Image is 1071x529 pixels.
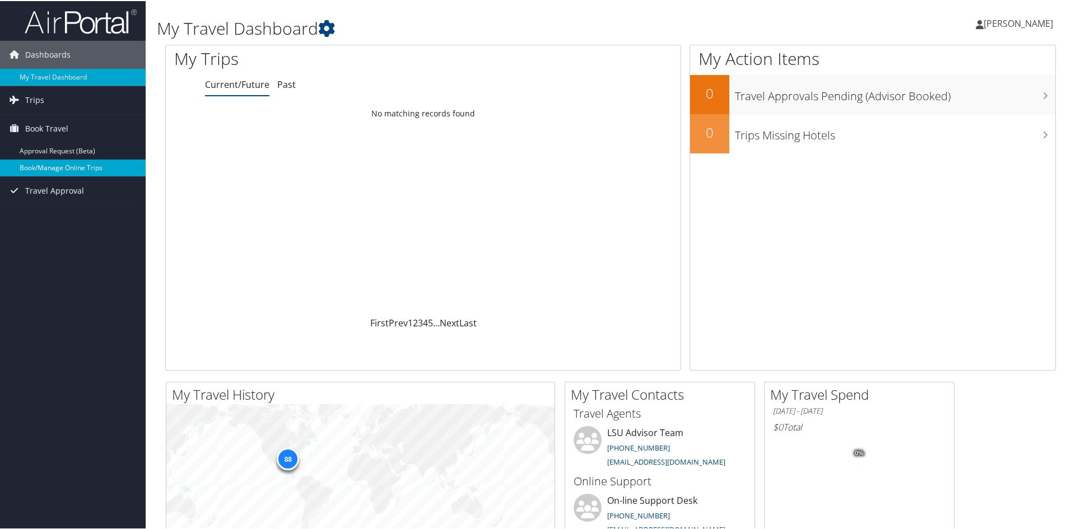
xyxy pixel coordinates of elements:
h1: My Trips [174,46,458,69]
a: Current/Future [205,77,269,90]
a: [PHONE_NUMBER] [607,509,670,519]
span: Travel Approval [25,176,84,204]
a: Past [277,77,296,90]
div: 88 [277,447,299,469]
a: 0Travel Approvals Pending (Advisor Booked) [690,74,1055,113]
a: Prev [389,316,408,328]
td: No matching records found [166,102,681,123]
h3: Online Support [574,472,746,488]
a: 5 [428,316,433,328]
span: Trips [25,85,44,113]
a: [EMAIL_ADDRESS][DOMAIN_NAME] [607,456,725,466]
h6: Total [773,420,946,432]
li: LSU Advisor Team [568,425,752,471]
span: … [433,316,440,328]
span: Dashboards [25,40,71,68]
a: 2 [413,316,418,328]
h1: My Action Items [690,46,1055,69]
span: [PERSON_NAME] [984,16,1053,29]
span: $0 [773,420,783,432]
h3: Travel Agents [574,405,746,420]
a: 1 [408,316,413,328]
a: Last [459,316,477,328]
tspan: 0% [855,449,864,456]
h2: 0 [690,83,729,102]
h2: My Travel Contacts [571,384,755,403]
a: First [370,316,389,328]
h2: My Travel History [172,384,555,403]
a: 0Trips Missing Hotels [690,113,1055,152]
h3: Travel Approvals Pending (Advisor Booked) [735,82,1055,103]
a: [PHONE_NUMBER] [607,442,670,452]
a: 4 [423,316,428,328]
h6: [DATE] - [DATE] [773,405,946,415]
span: Book Travel [25,114,68,142]
img: airportal-logo.png [25,7,137,34]
a: Next [440,316,459,328]
h1: My Travel Dashboard [157,16,762,39]
a: 3 [418,316,423,328]
h2: My Travel Spend [770,384,954,403]
h3: Trips Missing Hotels [735,121,1055,142]
h2: 0 [690,122,729,141]
a: [PERSON_NAME] [976,6,1064,39]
